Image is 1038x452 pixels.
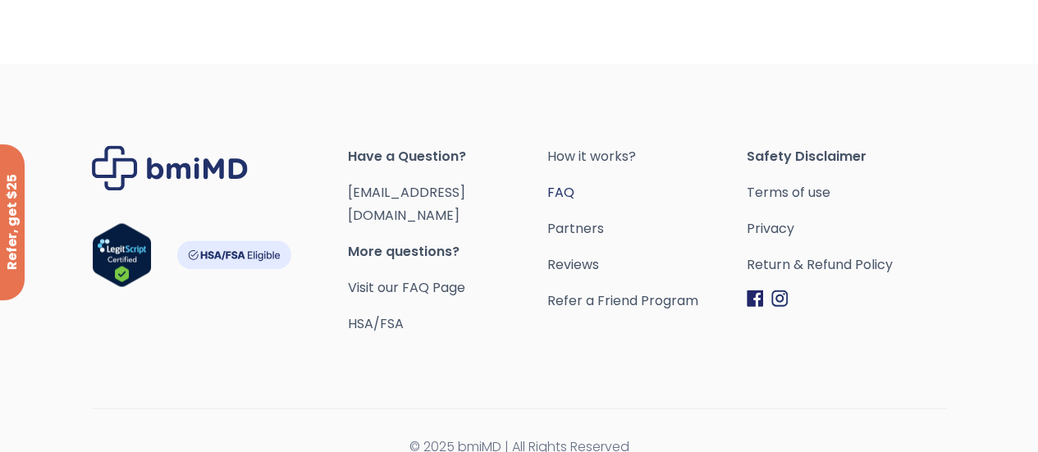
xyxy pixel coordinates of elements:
a: Verify LegitScript Approval for www.bmimd.com [92,222,152,294]
a: Refer a Friend Program [547,290,747,313]
a: Visit our FAQ Page [348,278,465,297]
a: How it works? [547,145,747,168]
a: HSA/FSA [348,314,404,333]
img: Facebook [747,290,763,307]
img: Brand Logo [92,145,248,190]
a: Terms of use [747,181,946,204]
a: Reviews [547,253,747,276]
a: Return & Refund Policy [747,253,946,276]
a: Partners [547,217,747,240]
a: [EMAIL_ADDRESS][DOMAIN_NAME] [348,183,465,225]
span: Have a Question? [348,145,547,168]
img: Verify Approval for www.bmimd.com [92,222,152,287]
span: More questions? [348,240,547,263]
a: Privacy [747,217,946,240]
img: HSA-FSA [176,240,291,269]
a: FAQ [547,181,747,204]
span: Safety Disclaimer [747,145,946,168]
img: Instagram [771,290,788,307]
